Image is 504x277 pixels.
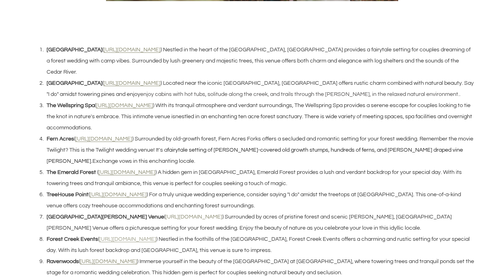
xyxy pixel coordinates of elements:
[47,136,74,141] strong: Fern Acres
[96,102,153,108] a: [URL][DOMAIN_NAME]
[47,214,164,219] strong: [GEOGRAPHIC_DATA][PERSON_NAME] Venue
[99,236,156,242] a: [URL][DOMAIN_NAME]
[104,80,161,86] a: [URL][DOMAIN_NAME]
[47,47,102,52] strong: [GEOGRAPHIC_DATA]
[47,147,464,164] span: fairytale setting of [PERSON_NAME]-covered old growth stumps, hundreds of ferns, and [PERSON_NAME...
[47,80,102,86] strong: [GEOGRAPHIC_DATA]
[38,189,474,211] li: ( ) For a truly unique wedding experience, consider saying "I do" amidst the treetops at [GEOGRAP...
[47,102,95,108] strong: The Wellspring Spa
[165,214,222,219] a: [URL][DOMAIN_NAME]
[47,113,473,130] span: nestled in an enchanting ten acre forest sanctuary. There is wide variety of meeting spaces, spa ...
[140,91,461,97] span: enjoy cabins with hot tubs, solitude along the creek, and trails through the [PERSON_NAME], in th...
[75,136,132,142] a: [URL][DOMAIN_NAME]
[47,258,79,264] strong: Ravenwoods
[38,133,474,166] li: ( ) Surrounded by old-growth forest, Fern Acres Forks offers a secluded and romantic setting for ...
[38,77,474,99] li: ( ) Located near the iconic [GEOGRAPHIC_DATA], [GEOGRAPHIC_DATA] offers rustic charm combined wit...
[38,211,474,233] li: ( ) Surrounded by acres of pristine forest and scenic [PERSON_NAME], [GEOGRAPHIC_DATA][PERSON_NAM...
[47,236,98,242] strong: Forest Creek Events
[90,191,147,197] a: [URL][DOMAIN_NAME]
[47,169,96,175] strong: The Emerald Forest
[47,191,88,197] strong: TreeHouse Point
[38,233,474,256] li: ( ) Nestled in the foothills of the [GEOGRAPHIC_DATA], Forest Creek Events offers a charming and ...
[98,169,155,175] a: [URL][DOMAIN_NAME]
[38,99,474,133] li: ( ) With its tranquil atmosphere and verdant surroundings, The Wellspring Spa provides a serene e...
[38,166,474,189] li: ( ) A hidden gem in [GEOGRAPHIC_DATA], Emerald Forest provides a lush and verdant backdrop for yo...
[38,44,474,77] li: ( ) Nestled in the heart of the [GEOGRAPHIC_DATA], [GEOGRAPHIC_DATA] provides a fairytale setting...
[104,47,161,53] a: [URL][DOMAIN_NAME]
[80,258,137,264] a: [URL][DOMAIN_NAME]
